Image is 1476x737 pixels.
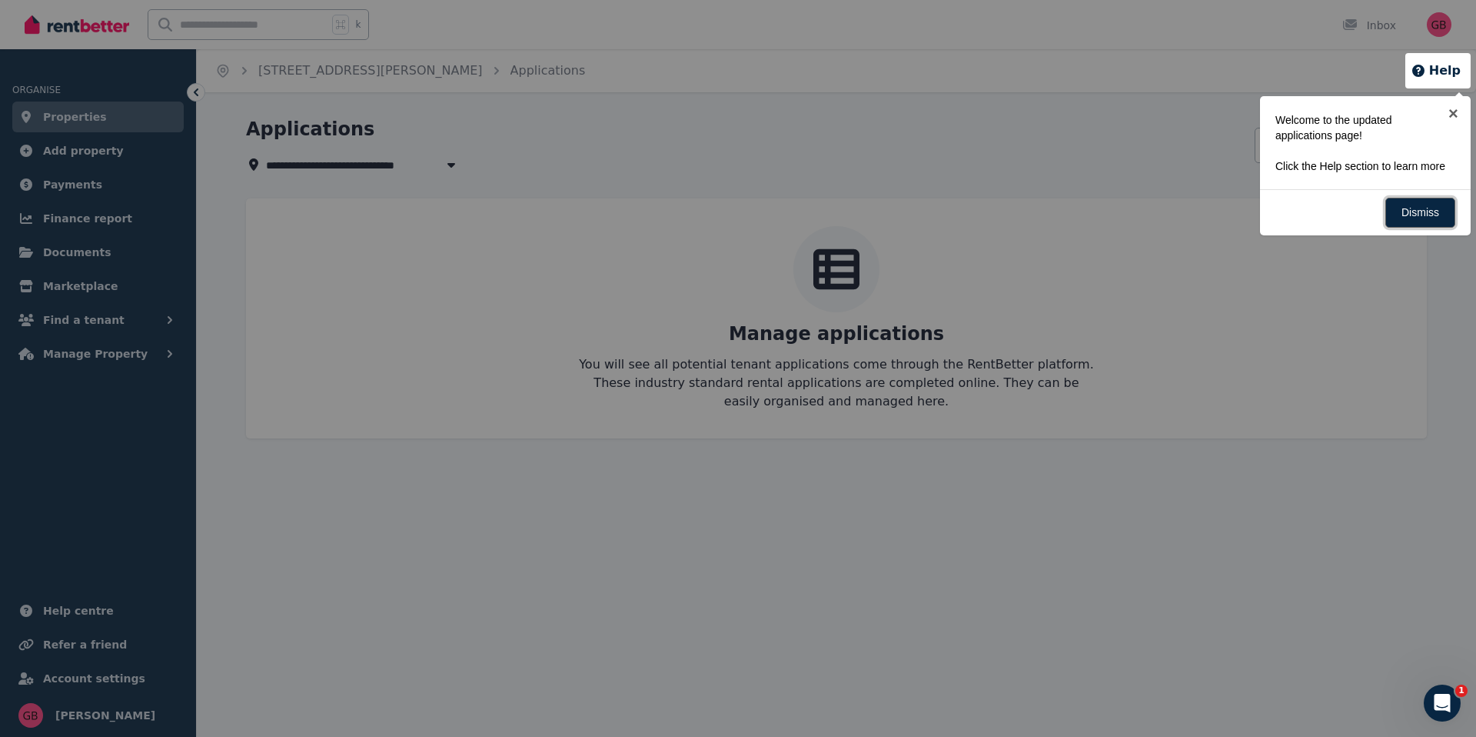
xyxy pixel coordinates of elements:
[1411,62,1461,80] button: Help
[1385,198,1455,228] a: Dismiss
[1455,685,1468,697] span: 1
[1275,112,1446,143] p: Welcome to the updated applications page!
[1424,685,1461,722] iframe: Intercom live chat
[1436,96,1471,131] a: ×
[1275,158,1446,174] p: Click the Help section to learn more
